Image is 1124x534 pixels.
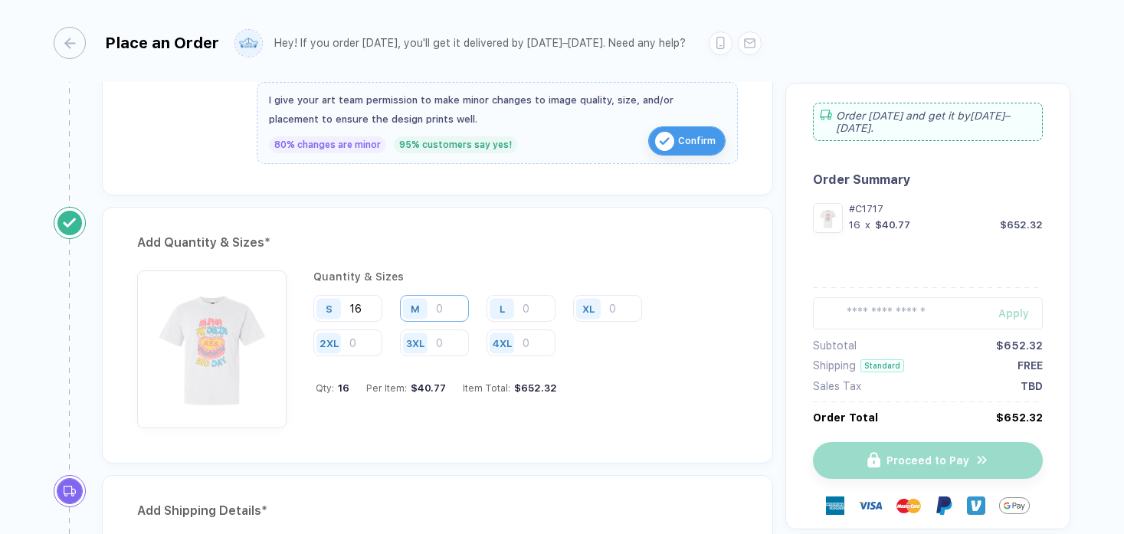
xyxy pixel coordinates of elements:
[996,339,1043,352] div: $652.32
[813,359,856,372] div: Shipping
[813,103,1043,141] div: Order [DATE] and get it by [DATE]–[DATE] .
[849,219,860,231] div: 16
[1021,380,1043,392] div: TBD
[394,136,517,153] div: 95% customers say yes!
[999,490,1030,521] img: GPay
[500,303,505,314] div: L
[648,126,726,156] button: iconConfirm
[274,37,686,50] div: Hey! If you order [DATE], you'll get it delivered by [DATE]–[DATE]. Need any help?
[493,337,512,349] div: 4XL
[967,496,985,515] img: Venmo
[863,219,872,231] div: x
[1017,359,1043,372] div: FREE
[979,297,1043,329] button: Apply
[269,136,386,153] div: 80% changes are minor
[998,307,1043,319] div: Apply
[655,132,674,151] img: icon
[407,382,446,394] div: $40.77
[582,303,595,314] div: XL
[935,496,953,515] img: Paypal
[105,34,219,52] div: Place an Order
[678,129,716,153] span: Confirm
[858,493,883,518] img: visa
[406,337,424,349] div: 3XL
[313,270,738,283] div: Quantity & Sizes
[896,493,921,518] img: master-card
[817,207,839,229] img: 981f617e-9b4e-4dca-9e86-45f6f65e5c2e_nt_front_1756254401412.jpg
[875,219,910,231] div: $40.77
[813,172,1043,187] div: Order Summary
[145,278,279,412] img: 981f617e-9b4e-4dca-9e86-45f6f65e5c2e_nt_front_1756254401412.jpg
[137,499,738,523] div: Add Shipping Details
[334,382,349,394] span: 16
[235,30,262,57] img: user profile
[269,90,726,129] div: I give your art team permission to make minor changes to image quality, size, and/or placement to...
[1000,219,1043,231] div: $652.32
[320,337,339,349] div: 2XL
[137,231,738,255] div: Add Quantity & Sizes
[813,411,878,424] div: Order Total
[826,496,844,515] img: express
[316,382,349,394] div: Qty:
[326,303,333,314] div: S
[411,303,420,314] div: M
[813,339,857,352] div: Subtotal
[996,411,1043,424] div: $652.32
[510,382,557,394] div: $652.32
[849,203,1043,215] div: #C1717
[366,382,446,394] div: Per Item:
[813,380,861,392] div: Sales Tax
[860,359,904,372] div: Standard
[463,382,557,394] div: Item Total:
